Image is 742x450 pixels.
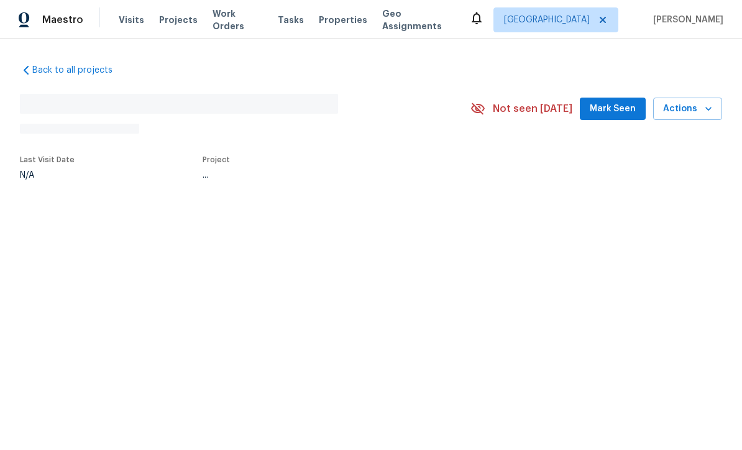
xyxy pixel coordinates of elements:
[653,98,722,121] button: Actions
[663,101,712,117] span: Actions
[203,156,230,163] span: Project
[159,14,198,26] span: Projects
[319,14,367,26] span: Properties
[590,101,636,117] span: Mark Seen
[580,98,646,121] button: Mark Seen
[648,14,723,26] span: [PERSON_NAME]
[42,14,83,26] span: Maestro
[20,171,75,180] div: N/A
[203,171,441,180] div: ...
[504,14,590,26] span: [GEOGRAPHIC_DATA]
[493,103,572,115] span: Not seen [DATE]
[20,156,75,163] span: Last Visit Date
[20,64,139,76] a: Back to all projects
[119,14,144,26] span: Visits
[278,16,304,24] span: Tasks
[213,7,263,32] span: Work Orders
[382,7,454,32] span: Geo Assignments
